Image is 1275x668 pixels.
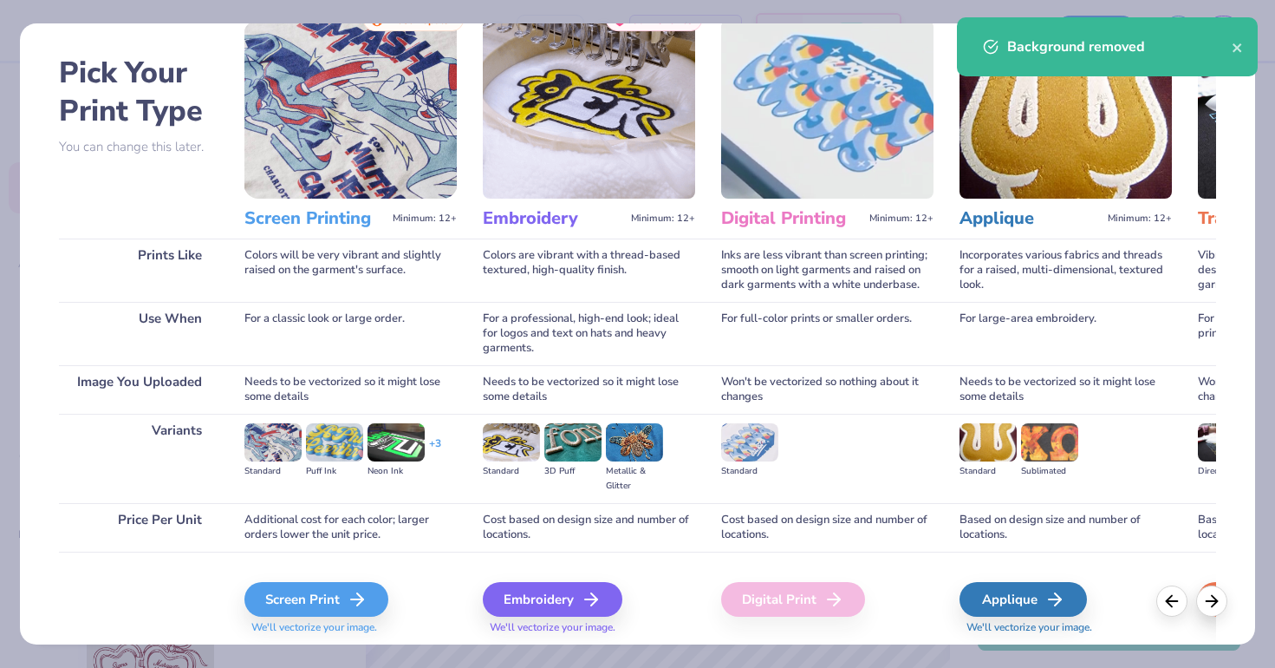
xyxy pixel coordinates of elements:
div: Use When [59,302,219,365]
img: Standard [960,423,1017,462]
h2: Pick Your Print Type [59,54,219,130]
h3: Screen Printing [244,207,386,230]
div: Additional cost for each color; larger orders lower the unit price. [244,503,457,552]
div: Incorporates various fabrics and threads for a raised, multi-dimensional, textured look. [960,239,1172,302]
div: Puff Ink [306,464,363,479]
div: Won't be vectorized so nothing about it changes [721,365,933,414]
div: Standard [960,464,1017,479]
img: Embroidery [483,20,695,199]
p: You can change this later. [59,140,219,154]
img: Standard [244,423,302,462]
div: For a classic look or large order. [244,302,457,365]
span: Minimum: 12+ [869,213,933,225]
button: close [1232,36,1244,57]
img: Neon Ink [368,423,425,462]
span: Our Favorite [631,14,693,26]
img: Metallic & Glitter [606,423,663,462]
div: Neon Ink [368,464,425,479]
img: Puff Ink [306,423,363,462]
div: Standard [721,464,778,479]
div: Metallic & Glitter [606,464,663,494]
div: Direct-to-film [1198,464,1255,479]
span: We'll vectorize your image. [244,620,457,635]
span: Most Popular [388,14,454,26]
div: Colors will be very vibrant and slightly raised on the garment's surface. [244,239,457,302]
h3: Digital Printing [721,207,862,230]
div: Background removed [1007,36,1232,57]
div: Cost based on design size and number of locations. [483,503,695,552]
div: Embroidery [483,582,622,617]
div: Needs to be vectorized so it might lose some details [244,365,457,414]
div: Prints Like [59,239,219,302]
img: Standard [721,423,778,462]
div: Needs to be vectorized so it might lose some details [960,365,1172,414]
div: For large-area embroidery. [960,302,1172,365]
img: Direct-to-film [1198,423,1255,462]
img: Standard [483,423,540,462]
img: Applique [960,20,1172,199]
div: Price Per Unit [59,503,219,552]
div: + 3 [429,436,441,466]
div: Screen Print [244,582,388,617]
span: Minimum: 12+ [1108,213,1172,225]
div: Image You Uploaded [59,365,219,414]
span: We'll vectorize your image. [483,620,695,635]
div: Standard [244,464,302,479]
div: Variants [59,414,219,503]
span: Minimum: 12+ [393,213,457,225]
span: We'll vectorize your image. [960,620,1172,635]
div: Cost based on design size and number of locations. [721,503,933,552]
div: Colors are vibrant with a thread-based textured, high-quality finish. [483,239,695,302]
div: Applique [960,582,1087,617]
div: 3D Puff [544,464,602,479]
img: Digital Printing [721,20,933,199]
div: For full-color prints or smaller orders. [721,302,933,365]
img: Sublimated [1021,423,1078,462]
img: Screen Printing [244,20,457,199]
div: Digital Print [721,582,865,617]
h3: Applique [960,207,1101,230]
div: Sublimated [1021,464,1078,479]
h3: Embroidery [483,207,624,230]
div: Needs to be vectorized so it might lose some details [483,365,695,414]
span: Minimum: 12+ [631,213,695,225]
img: 3D Puff [544,423,602,462]
div: Based on design size and number of locations. [960,503,1172,552]
div: For a professional, high-end look; ideal for logos and text on hats and heavy garments. [483,302,695,365]
div: Inks are less vibrant than screen printing; smooth on light garments and raised on dark garments ... [721,239,933,302]
div: Standard [483,464,540,479]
